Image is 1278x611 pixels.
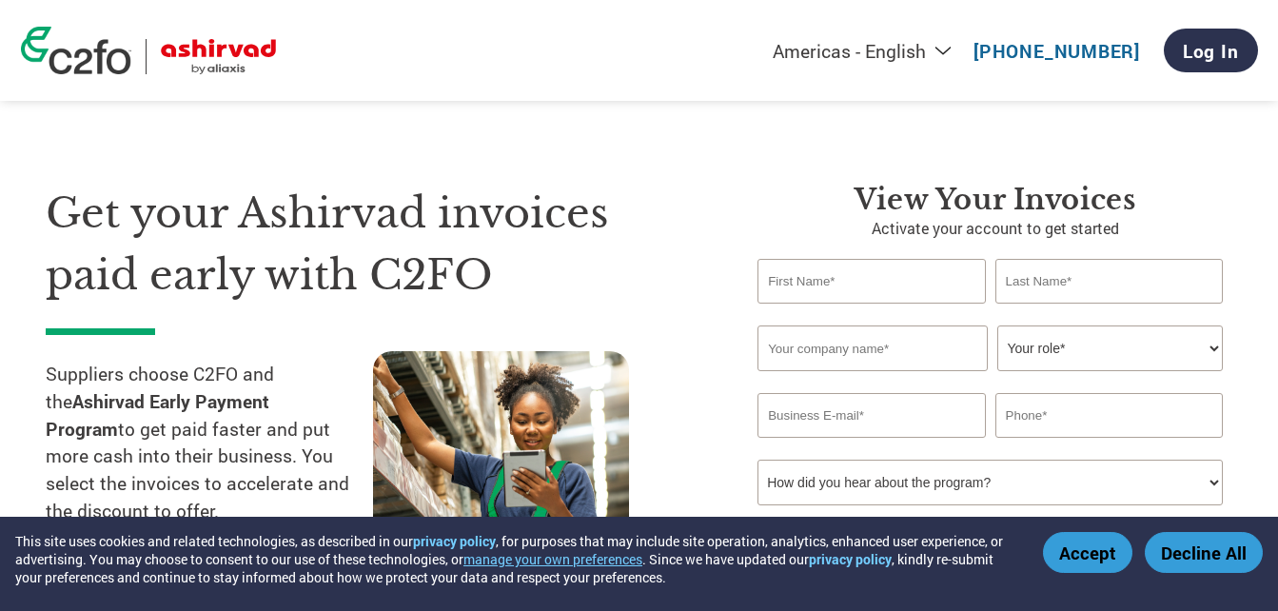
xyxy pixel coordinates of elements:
[413,532,496,550] a: privacy policy
[997,325,1223,371] select: Title/Role
[1145,532,1263,573] button: Decline All
[757,393,985,438] input: Invalid Email format
[373,351,629,539] img: supply chain worker
[973,39,1140,63] a: [PHONE_NUMBER]
[1164,29,1258,72] a: Log In
[995,393,1223,438] input: Phone*
[757,440,985,452] div: Inavlid Email Address
[757,373,1223,385] div: Invalid company name or company name is too long
[46,183,700,305] h1: Get your Ashirvad invoices paid early with C2FO
[995,440,1223,452] div: Inavlid Phone Number
[463,550,642,568] button: manage your own preferences
[757,217,1232,240] p: Activate your account to get started
[46,361,373,525] p: Suppliers choose C2FO and the to get paid faster and put more cash into their business. You selec...
[995,305,1223,318] div: Invalid last name or last name is too long
[757,325,988,371] input: Your company name*
[757,183,1232,217] h3: View Your Invoices
[995,259,1223,304] input: Last Name*
[46,389,269,441] strong: Ashirvad Early Payment Program
[1043,532,1132,573] button: Accept
[809,550,892,568] a: privacy policy
[757,515,1232,555] p: By clicking "Activate Account" you agree to C2FO's and
[161,39,277,74] img: Ashirvad
[15,532,1015,586] div: This site uses cookies and related technologies, as described in our , for purposes that may incl...
[757,259,985,304] input: First Name*
[21,27,131,74] img: c2fo logo
[757,305,985,318] div: Invalid first name or first name is too long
